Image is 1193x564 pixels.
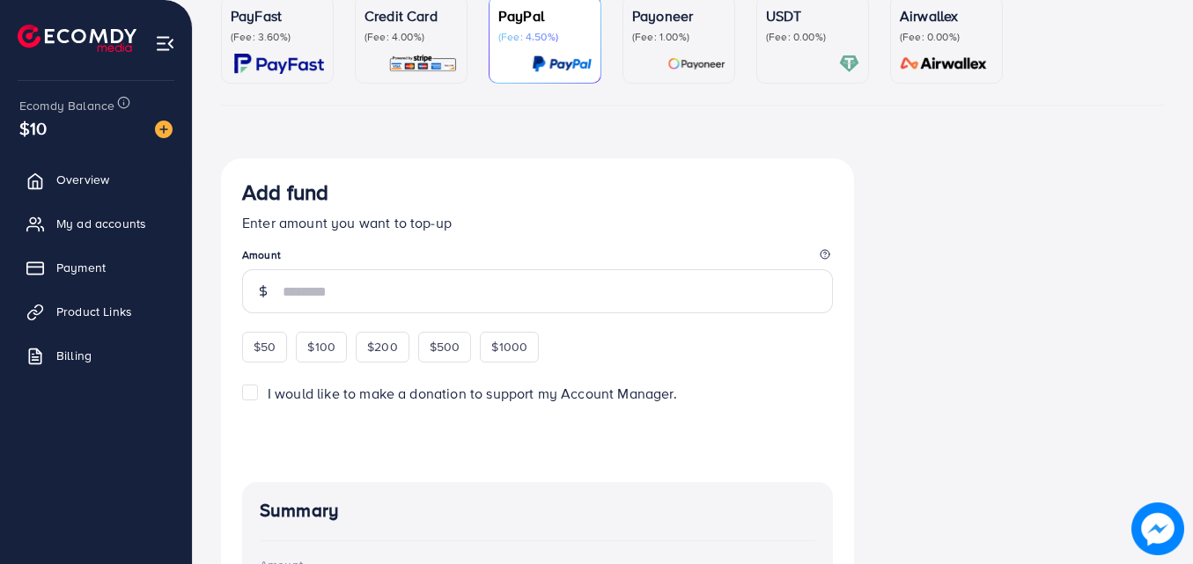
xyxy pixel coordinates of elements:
img: logo [18,25,136,52]
p: PayPal [498,5,592,26]
span: My ad accounts [56,215,146,232]
span: $100 [307,338,335,355]
span: Product Links [56,303,132,320]
p: (Fee: 4.50%) [498,30,592,44]
a: Product Links [13,294,179,329]
p: (Fee: 0.00%) [900,30,993,44]
span: Billing [56,347,92,364]
p: (Fee: 4.00%) [365,30,458,44]
p: USDT [766,5,859,26]
span: Overview [56,171,109,188]
span: Ecomdy Balance [19,97,114,114]
span: I would like to make a donation to support my Account Manager. [268,384,677,403]
p: Credit Card [365,5,458,26]
span: $500 [430,338,460,355]
span: $10 [19,115,47,141]
img: image [1131,502,1184,555]
img: card [839,54,859,74]
p: Airwallex [900,5,993,26]
a: Payment [13,250,179,285]
span: $200 [367,338,398,355]
p: (Fee: 1.00%) [632,30,725,44]
a: Billing [13,338,179,373]
legend: Amount [242,247,833,269]
p: (Fee: 3.60%) [231,30,324,44]
p: Payoneer [632,5,725,26]
span: Payment [56,259,106,276]
span: $1000 [491,338,527,355]
img: card [895,54,993,74]
img: card [667,54,725,74]
img: card [234,54,324,74]
img: image [155,121,173,138]
p: PayFast [231,5,324,26]
a: My ad accounts [13,206,179,241]
h4: Summary [260,500,815,522]
span: $50 [254,338,276,355]
img: card [532,54,592,74]
a: Overview [13,162,179,197]
p: Enter amount you want to top-up [242,212,833,233]
img: card [388,54,458,74]
p: (Fee: 0.00%) [766,30,859,44]
img: menu [155,33,175,54]
h3: Add fund [242,179,328,205]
